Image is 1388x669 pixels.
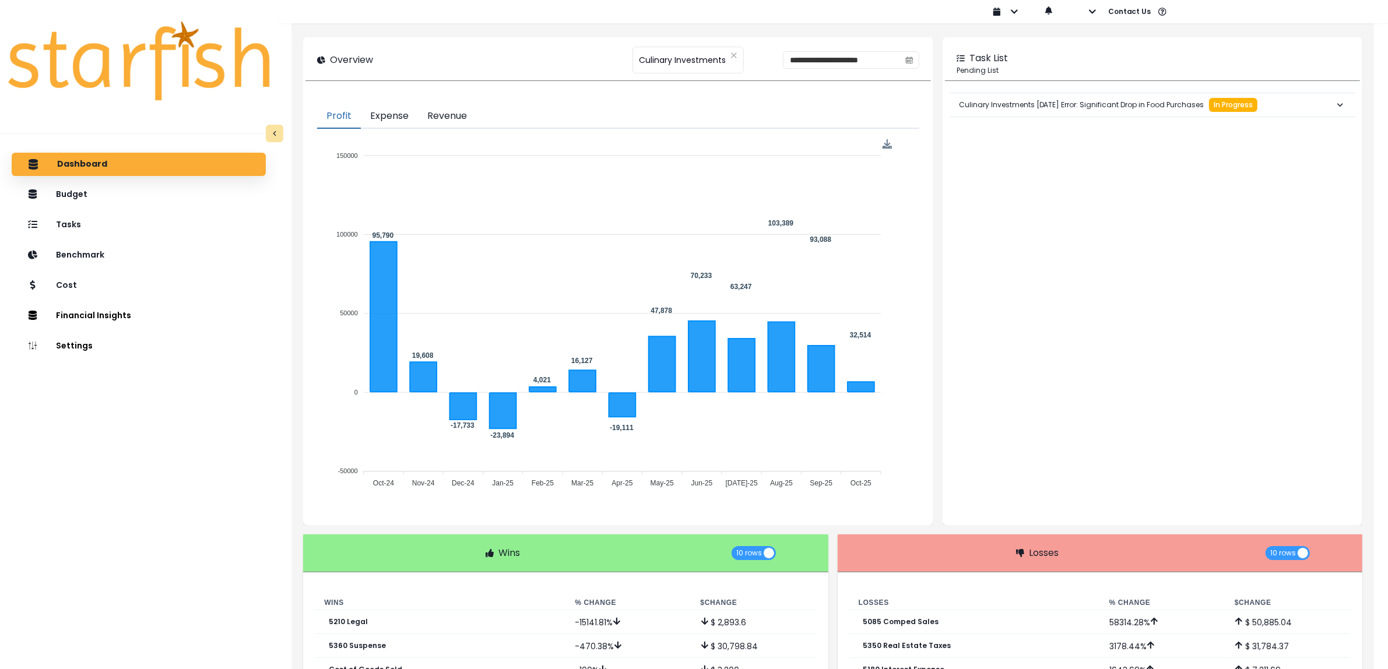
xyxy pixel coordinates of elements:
[565,634,691,658] td: -470.38 %
[863,642,951,650] p: 5350 Real Estate Taxes
[12,274,266,297] button: Cost
[373,479,394,487] tspan: Oct-24
[883,139,892,149] div: Menu
[1100,634,1225,658] td: 3178.44 %
[810,479,833,487] tspan: Sep-25
[12,334,266,358] button: Settings
[1214,101,1253,109] span: In Progress
[572,479,594,487] tspan: Mar-25
[57,159,107,170] p: Dashboard
[863,618,939,626] p: 5085 Comped Sales
[905,56,913,64] svg: calendar
[56,250,104,260] p: Benchmark
[849,596,1100,610] th: Losses
[726,479,758,487] tspan: [DATE]-25
[1225,634,1351,658] td: $ 31,784.37
[12,183,266,206] button: Budget
[691,634,817,658] td: $ 30,798.84
[330,53,373,67] p: Overview
[771,479,793,487] tspan: Aug-25
[691,479,713,487] tspan: Jun-25
[1270,546,1296,560] span: 10 rows
[354,389,358,396] tspan: 0
[957,65,1348,76] p: Pending List
[730,50,737,61] button: Clear
[565,596,691,610] th: % Change
[12,213,266,237] button: Tasks
[691,596,817,610] th: $ Change
[329,618,368,626] p: 5210 Legal
[1100,596,1225,610] th: % Change
[361,104,418,129] button: Expense
[565,610,691,634] td: -15141.81 %
[340,310,358,317] tspan: 50000
[736,546,762,560] span: 10 rows
[612,479,633,487] tspan: Apr-25
[1029,546,1059,560] p: Losses
[950,93,1355,117] button: Culinary Investments [DATE] Error: Significant Drop in Food PurchasesIn Progress
[498,546,520,560] p: Wins
[691,610,817,634] td: $ 2,893.6
[56,280,77,290] p: Cost
[336,231,358,238] tspan: 100000
[969,51,1008,65] p: Task List
[336,152,358,159] tspan: 150000
[1225,610,1351,634] td: $ 50,885.04
[532,479,554,487] tspan: Feb-25
[851,479,872,487] tspan: Oct-25
[315,596,565,610] th: Wins
[883,139,892,149] img: Download Profit
[651,479,674,487] tspan: May-25
[56,220,81,230] p: Tasks
[12,244,266,267] button: Benchmark
[12,153,266,176] button: Dashboard
[639,48,726,72] span: Culinary Investments
[730,52,737,59] svg: close
[452,479,475,487] tspan: Dec-24
[1100,610,1225,634] td: 58314.28 %
[317,104,361,129] button: Profit
[329,642,386,650] p: 5360 Suspense
[959,90,1204,119] p: Culinary Investments [DATE] Error: Significant Drop in Food Purchases
[12,304,266,328] button: Financial Insights
[412,479,435,487] tspan: Nov-24
[493,479,514,487] tspan: Jan-25
[56,189,87,199] p: Budget
[1225,596,1351,610] th: $ Change
[338,468,358,475] tspan: -50000
[418,104,476,129] button: Revenue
